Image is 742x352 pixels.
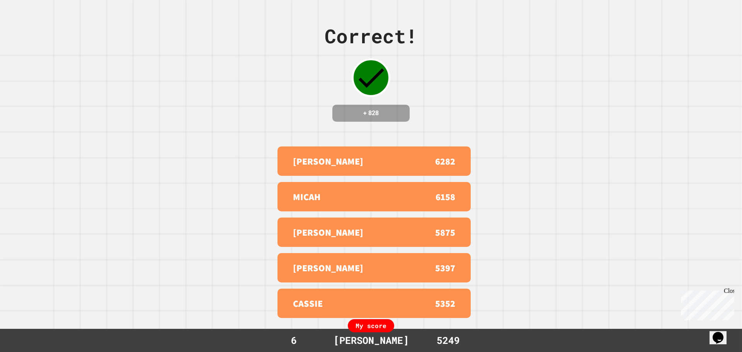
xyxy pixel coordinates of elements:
p: 5397 [435,261,455,275]
p: MICAH [293,190,320,204]
div: [PERSON_NAME] [326,333,417,348]
h4: + 828 [340,109,402,118]
p: [PERSON_NAME] [293,261,363,275]
p: CASSIE [293,296,323,310]
p: [PERSON_NAME] [293,154,363,168]
p: 5875 [435,225,455,239]
iframe: chat widget [678,287,734,320]
iframe: chat widget [710,321,734,344]
div: Correct! [325,22,417,51]
p: 5352 [435,296,455,310]
p: 6158 [436,190,455,204]
div: 5249 [419,333,477,348]
p: [PERSON_NAME] [293,225,363,239]
div: 6 [265,333,323,348]
p: 6282 [435,154,455,168]
div: Chat with us now!Close [3,3,53,49]
div: My score [348,319,394,332]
